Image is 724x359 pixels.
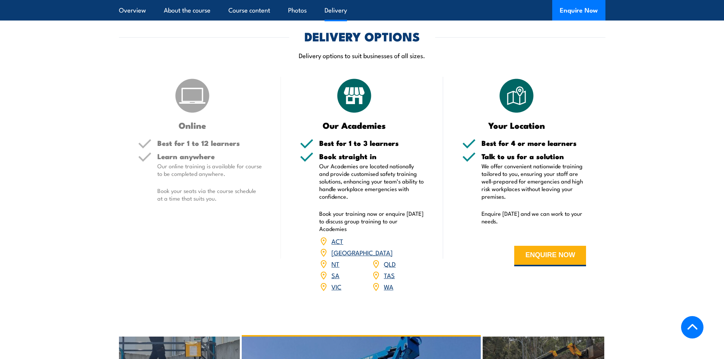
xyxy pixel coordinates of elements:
h5: Best for 4 or more learners [482,139,586,147]
h5: Book straight in [319,153,424,160]
a: SA [331,270,339,280]
a: QLD [384,259,396,268]
a: NT [331,259,339,268]
p: Enquire [DATE] and we can work to your needs. [482,210,586,225]
a: TAS [384,270,395,280]
h5: Talk to us for a solution [482,153,586,160]
h3: Online [138,121,247,130]
h5: Best for 1 to 3 learners [319,139,424,147]
h3: Our Academies [300,121,409,130]
a: WA [384,282,393,291]
a: VIC [331,282,341,291]
p: Our Academies are located nationally and provide customised safety training solutions, enhancing ... [319,162,424,200]
a: ACT [331,236,343,245]
button: ENQUIRE NOW [514,246,586,266]
h5: Learn anywhere [157,153,262,160]
p: Delivery options to suit businesses of all sizes. [119,51,605,60]
h2: DELIVERY OPTIONS [304,31,420,41]
p: Book your training now or enquire [DATE] to discuss group training to our Academies [319,210,424,232]
a: [GEOGRAPHIC_DATA] [331,248,393,257]
h3: Your Location [462,121,571,130]
p: Book your seats via the course schedule at a time that suits you. [157,187,262,202]
h5: Best for 1 to 12 learners [157,139,262,147]
p: Our online training is available for course to be completed anywhere. [157,162,262,177]
p: We offer convenient nationwide training tailored to you, ensuring your staff are well-prepared fo... [482,162,586,200]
